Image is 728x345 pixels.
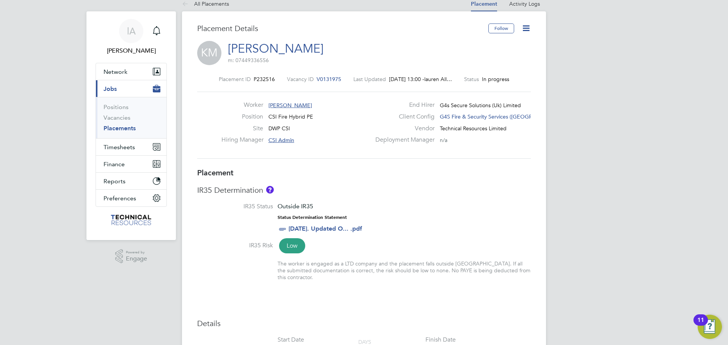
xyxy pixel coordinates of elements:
span: CSI Admin [268,137,294,144]
nav: Main navigation [86,11,176,240]
a: Activity Logs [509,0,540,7]
a: [PERSON_NAME] [228,41,323,56]
span: P232516 [254,76,275,83]
span: CSI Fire Hybrid PE [268,113,313,120]
span: lauren Alldis [96,46,167,55]
a: Vacancies [104,114,130,121]
span: Technical Resources Limited [440,125,507,132]
button: About IR35 [266,186,274,194]
span: V0131975 [317,76,341,83]
button: Jobs [96,80,166,97]
a: Powered byEngage [115,249,147,264]
label: Deployment Manager [371,136,435,144]
a: Placements [104,125,136,132]
button: Open Resource Center, 11 new notifications [698,315,722,339]
span: In progress [482,76,509,83]
a: All Placements [182,0,229,7]
label: Site [221,125,263,133]
a: [DATE]. Updated O... .pdf [289,225,362,232]
span: G4s Secure Solutions (Uk) Limited [440,102,521,109]
span: Jobs [104,85,117,92]
div: The worker is engaged as a LTD company and the placement falls outside [GEOGRAPHIC_DATA]. If all ... [278,260,531,281]
span: Powered by [126,249,147,256]
span: n/a [440,137,447,144]
label: Client Config [371,113,435,121]
label: Last Updated [353,76,386,83]
div: Jobs [96,97,166,138]
b: Placement [197,168,234,177]
label: Worker [221,101,263,109]
a: Placement [471,1,497,7]
h3: IR35 Determination [197,185,531,195]
span: G4S Fire & Security Services ([GEOGRAPHIC_DATA]) Lim… [440,113,582,120]
img: technicalresources-logo-retina.png [110,214,153,226]
span: KM [197,41,221,65]
span: Low [279,238,305,253]
h3: Details [197,318,531,328]
button: Timesheets [96,139,166,155]
span: Finance [104,161,125,168]
strong: Status Determination Statement [278,215,347,220]
label: IR35 Risk [197,242,273,250]
a: Positions [104,103,129,111]
a: lA[PERSON_NAME] [96,19,167,55]
label: Vendor [371,125,435,133]
label: Position [221,113,263,121]
div: Finish Date [425,336,456,344]
span: Timesheets [104,144,135,151]
span: DWP CSI [268,125,290,132]
button: Preferences [96,190,166,206]
label: Hiring Manager [221,136,263,144]
button: Follow [488,23,514,33]
label: Vacancy ID [287,76,314,83]
span: Engage [126,256,147,262]
button: Network [96,63,166,80]
span: [PERSON_NAME] [268,102,312,109]
h3: Placement Details [197,23,483,33]
span: m: 07449336556 [228,57,269,64]
span: Preferences [104,195,136,202]
div: 11 [697,320,704,330]
button: Finance [96,156,166,172]
button: Reports [96,173,166,189]
span: lA [127,26,136,36]
div: Start Date [278,336,304,344]
a: Go to home page [96,214,167,226]
span: [DATE] 13:00 - [389,76,424,83]
label: Status [464,76,479,83]
span: lauren All… [424,76,452,83]
span: Reports [104,178,126,185]
label: IR35 Status [197,203,273,211]
span: Outside IR35 [278,203,313,210]
label: End Hirer [371,101,435,109]
span: Network [104,68,127,75]
label: Placement ID [219,76,251,83]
